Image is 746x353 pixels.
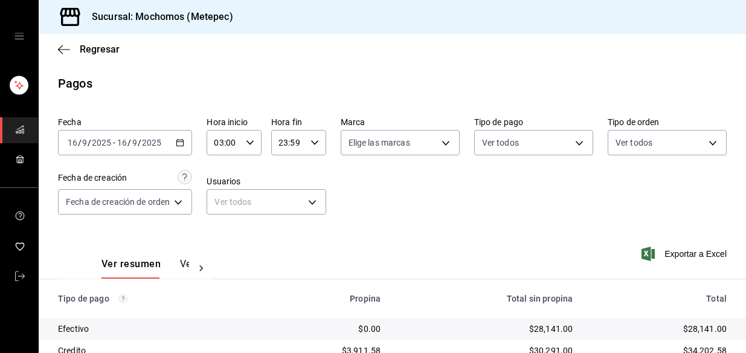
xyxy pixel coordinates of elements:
span: / [78,138,82,147]
div: $0.00 [269,323,381,335]
label: Marca [341,118,460,126]
div: Tipo de pago [58,294,250,303]
div: $28,141.00 [592,323,727,335]
label: Tipo de orden [608,118,727,126]
div: Propina [269,294,381,303]
input: -- [117,138,127,147]
span: Ver todos [616,137,652,149]
div: Pagos [58,74,92,92]
div: navigation tabs [101,258,189,279]
input: -- [82,138,88,147]
span: Elige las marcas [349,137,410,149]
input: ---- [141,138,162,147]
label: Hora inicio [207,118,262,126]
span: - [113,138,115,147]
div: Fecha de creación [58,172,127,184]
div: Total sin propina [400,294,573,303]
input: -- [132,138,138,147]
button: Exportar a Excel [644,247,727,261]
svg: Los pagos realizados con Pay y otras terminales son montos brutos. [119,294,127,303]
span: / [138,138,141,147]
label: Fecha [58,118,192,126]
button: Ver resumen [101,258,161,279]
span: Regresar [80,44,120,55]
span: Fecha de creación de orden [66,196,170,208]
span: / [127,138,131,147]
div: Efectivo [58,323,250,335]
input: -- [67,138,78,147]
span: Ver todos [482,137,519,149]
div: $28,141.00 [400,323,573,335]
h3: Sucursal: Mochomos (Metepec) [82,10,233,24]
label: Hora fin [271,118,326,126]
label: Usuarios [207,177,326,186]
div: Total [592,294,727,303]
input: ---- [91,138,112,147]
button: Ver pagos [180,258,225,279]
button: open drawer [14,31,24,41]
label: Tipo de pago [474,118,593,126]
span: / [88,138,91,147]
button: Regresar [58,44,120,55]
div: Ver todos [207,189,326,215]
